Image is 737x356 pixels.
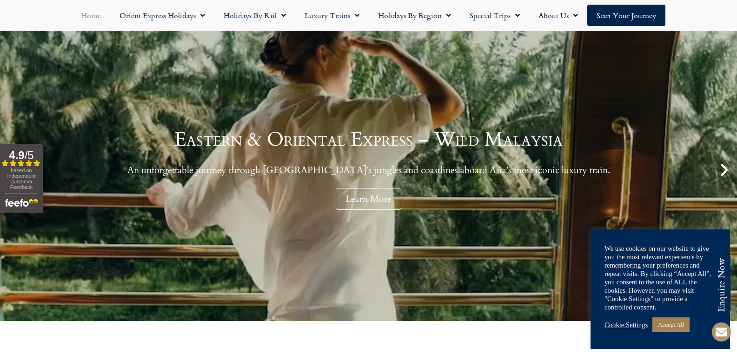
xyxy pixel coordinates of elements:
a: Accept All [652,317,690,332]
a: Start your Journey [587,5,665,26]
a: Special Trips [460,5,529,26]
a: Luxury Trains [295,5,369,26]
a: Orient Express Holidays [110,5,214,26]
a: Cookie Settings [604,321,648,329]
a: Holidays by Rail [214,5,295,26]
nav: Menu [5,5,732,26]
a: About Us [529,5,587,26]
div: Blocked (selector): [591,229,730,349]
div: We use cookies on our website to give you the most relevant experience by remembering your prefer... [604,244,716,311]
h1: Eastern & Oriental Express – Wild Malaysia [127,130,610,149]
a: Learn More [336,188,401,210]
p: An unforgettable journey through [GEOGRAPHIC_DATA]’s jungles and coastlines aboard Asia’s most ic... [127,164,610,176]
div: Next slide [717,162,732,178]
a: Holidays by Region [369,5,460,26]
a: Home [72,5,110,26]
